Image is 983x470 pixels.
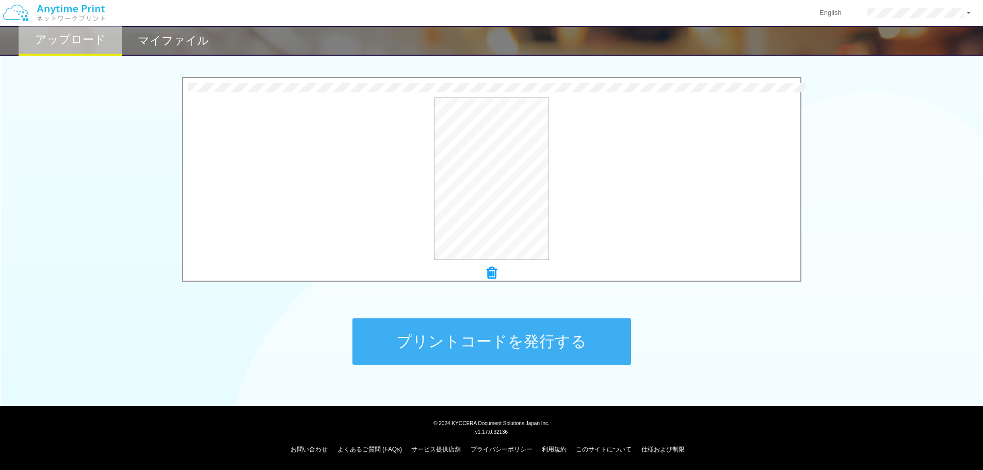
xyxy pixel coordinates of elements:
[641,446,685,453] a: 仕様および制限
[433,419,550,426] span: © 2024 KYOCERA Document Solutions Japan Inc.
[542,446,567,453] a: 利用規約
[471,446,533,453] a: プライバシーポリシー
[475,429,508,435] span: v1.17.0.32136
[337,446,402,453] a: よくあるご質問 (FAQs)
[138,35,209,47] h2: マイファイル
[576,446,632,453] a: このサイトについて
[35,34,106,46] h2: アップロード
[411,446,461,453] a: サービス提供店舗
[352,318,631,365] button: プリントコードを発行する
[291,446,328,453] a: お問い合わせ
